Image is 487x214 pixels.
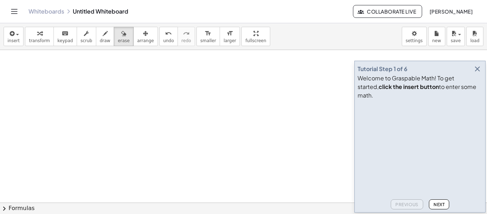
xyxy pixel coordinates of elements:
button: fullscreen [241,27,270,46]
button: format_sizesmaller [196,27,220,46]
button: Collaborate Live [353,5,422,18]
span: arrange [137,38,154,43]
div: Tutorial Step 1 of 6 [358,65,407,73]
span: redo [181,38,191,43]
button: Next [429,199,449,209]
button: new [428,27,445,46]
span: Collaborate Live [359,8,416,15]
span: new [432,38,441,43]
div: Welcome to Graspable Math! To get started, to enter some math. [358,74,482,100]
button: load [466,27,483,46]
i: redo [183,29,190,38]
span: load [470,38,480,43]
button: arrange [133,27,158,46]
button: save [447,27,465,46]
span: fullscreen [245,38,266,43]
button: scrub [77,27,96,46]
span: save [451,38,461,43]
button: erase [114,27,133,46]
i: format_size [226,29,233,38]
span: insert [7,38,20,43]
button: format_sizelarger [220,27,240,46]
span: erase [118,38,129,43]
button: settings [402,27,427,46]
button: draw [96,27,114,46]
button: undoundo [159,27,178,46]
span: Next [434,202,445,207]
span: draw [100,38,111,43]
button: transform [25,27,54,46]
span: smaller [200,38,216,43]
span: larger [224,38,236,43]
a: Whiteboards [29,8,64,15]
button: Toggle navigation [9,6,20,17]
b: click the insert button [379,83,439,90]
span: keypad [57,38,73,43]
span: undo [163,38,174,43]
i: format_size [205,29,211,38]
span: transform [29,38,50,43]
button: keyboardkeypad [53,27,77,46]
button: [PERSON_NAME] [424,5,478,18]
button: insert [4,27,24,46]
span: settings [406,38,423,43]
i: undo [165,29,172,38]
button: redoredo [178,27,195,46]
i: keyboard [62,29,68,38]
span: [PERSON_NAME] [429,8,473,15]
span: scrub [81,38,92,43]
